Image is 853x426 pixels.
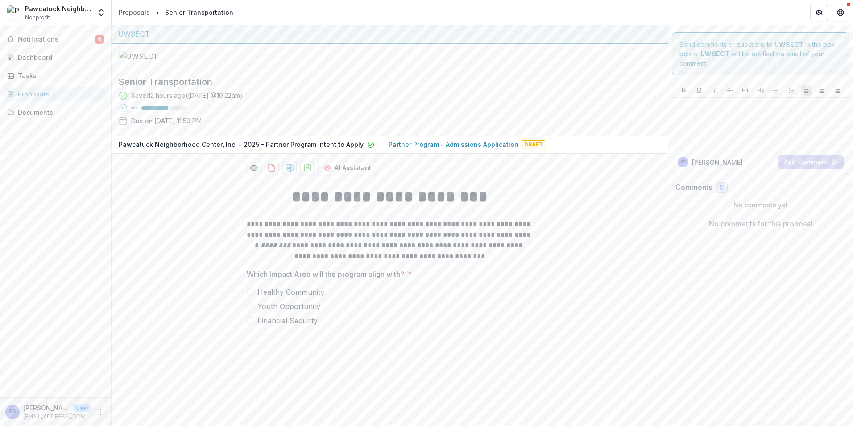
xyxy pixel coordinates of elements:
button: Heading 2 [755,85,766,96]
button: Align Left [801,85,812,96]
span: 0 [720,184,724,192]
button: Align Right [832,85,843,96]
a: Tasks [4,68,108,83]
p: Pawcatuck Neighborhood Center, Inc. - 2025 - Partner Program Intent to Apply [119,140,364,149]
button: download-proposal [265,161,279,175]
button: More [95,407,106,418]
a: Dashboard [4,50,108,65]
button: Italicize [709,85,720,96]
div: Susan Sedensky [680,160,686,164]
img: Pawcatuck Neighborhood Center, Inc. [7,5,21,20]
p: No comments for this proposal [709,218,812,229]
p: [EMAIL_ADDRESS][DOMAIN_NAME] [23,413,91,421]
h2: Senior Transportation [119,76,646,87]
button: Partners [810,4,828,21]
button: Ordered List [786,85,797,96]
a: Proposals [4,87,108,101]
button: Open entity switcher [95,4,108,21]
button: Preview d1863dfe-a107-4c2f-a2b2-3373975ef68c-1.pdf [247,161,261,175]
button: AI Assistant [318,161,377,175]
div: Tasks [18,71,100,80]
p: Partner Program - Admissions Application [389,140,518,149]
div: Proposals [18,89,100,99]
span: Draft [522,140,545,149]
button: Strike [725,85,735,96]
button: Notifications6 [4,32,108,46]
p: [PERSON_NAME] [692,158,743,167]
div: Saved 2 hours ago ( [DATE] @ 10:22am ) [131,91,243,100]
span: 6 [95,35,104,44]
span: Notifications [18,36,95,43]
p: 60 % [131,105,138,111]
p: User [73,404,91,412]
p: No comments yet [675,200,846,209]
p: Due on [DATE] 11:59 PM [131,116,202,125]
span: Financial Security [257,315,318,326]
img: UWSECT [119,51,208,62]
nav: breadcrumb [115,6,237,19]
h2: Comments [675,183,712,192]
button: Align Center [816,85,827,96]
button: Heading 1 [740,85,750,96]
div: Send comments or questions to in the box below. will be notified via email of your comment. [672,32,850,75]
button: Get Help [832,4,849,21]
p: [PERSON_NAME] [23,403,70,413]
button: Bold [679,85,689,96]
div: Proposals [119,8,150,17]
button: Add Comment [778,155,844,169]
div: Susan Sedensky [9,409,16,415]
button: download-proposal [300,161,315,175]
p: Which Impact Area will the program align with? [247,269,404,280]
button: Underline [694,85,704,96]
div: Pawcatuck Neighborhood Center, Inc. [25,4,91,13]
span: Nonprofit [25,13,50,21]
span: Healthy Community [257,287,324,297]
div: Dashboard [18,53,100,62]
div: UWSECT [119,29,661,39]
span: Youth Opportunity [257,301,320,312]
button: download-proposal [282,161,297,175]
a: Documents [4,105,108,120]
a: Proposals [115,6,153,19]
strong: UWSECT [774,41,803,48]
div: Documents [18,108,100,117]
button: Bullet List [770,85,781,96]
div: Senior Transportation [165,8,233,17]
strong: UWSECT [700,50,729,58]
